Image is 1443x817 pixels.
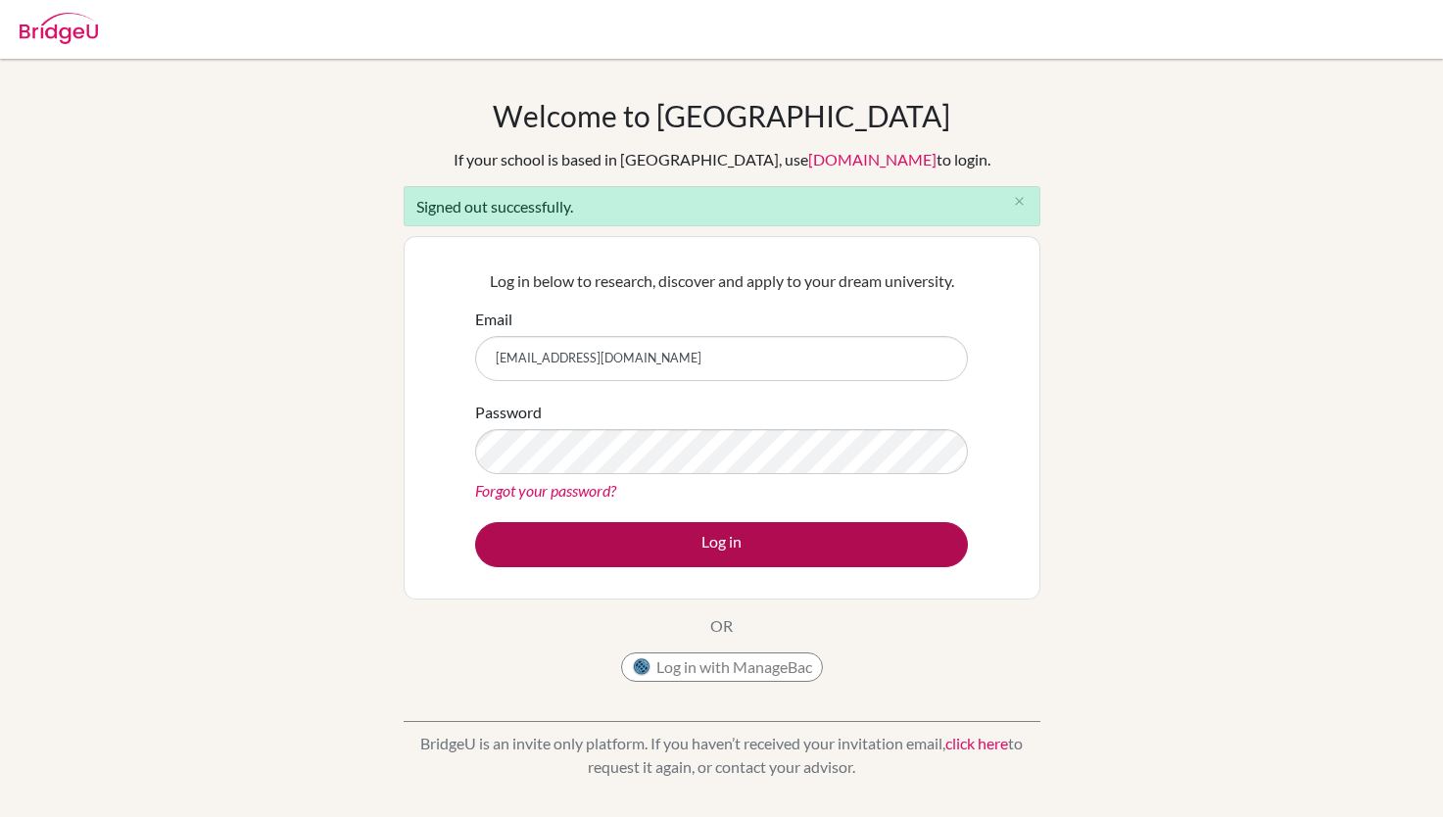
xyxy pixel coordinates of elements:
[404,186,1040,226] div: Signed out successfully.
[1012,194,1027,209] i: close
[493,98,950,133] h1: Welcome to [GEOGRAPHIC_DATA]
[475,401,542,424] label: Password
[621,652,823,682] button: Log in with ManageBac
[475,481,616,500] a: Forgot your password?
[20,13,98,44] img: Bridge-U
[1000,187,1039,216] button: Close
[808,150,937,168] a: [DOMAIN_NAME]
[710,614,733,638] p: OR
[475,269,968,293] p: Log in below to research, discover and apply to your dream university.
[945,734,1008,752] a: click here
[475,522,968,567] button: Log in
[475,308,512,331] label: Email
[404,732,1040,779] p: BridgeU is an invite only platform. If you haven’t received your invitation email, to request it ...
[454,148,990,171] div: If your school is based in [GEOGRAPHIC_DATA], use to login.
